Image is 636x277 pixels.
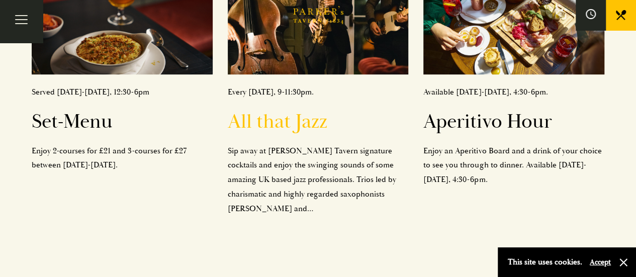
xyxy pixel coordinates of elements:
button: Close and accept [618,257,628,267]
p: Served [DATE]-[DATE], 12:30-6pm [32,85,213,100]
button: Accept [590,257,611,267]
p: Every [DATE], 9-11:30pm. [228,85,409,100]
p: Available [DATE]-[DATE], 4:30-6pm. [423,85,604,100]
p: Enjoy an Aperitivo Board and a drink of your choice to see you through to dinner. Available [DATE... [423,144,604,187]
h2: All that Jazz [228,110,409,134]
h2: Set-Menu [32,110,213,134]
p: This site uses cookies. [508,255,582,269]
h2: Aperitivo Hour [423,110,604,134]
p: Sip away at [PERSON_NAME] Tavern signature cocktails and enjoy the swinging sounds of some amazin... [228,144,409,216]
p: Enjoy 2-courses for £21 and 3-courses for £27 between [DATE]-[DATE]. [32,144,213,173]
